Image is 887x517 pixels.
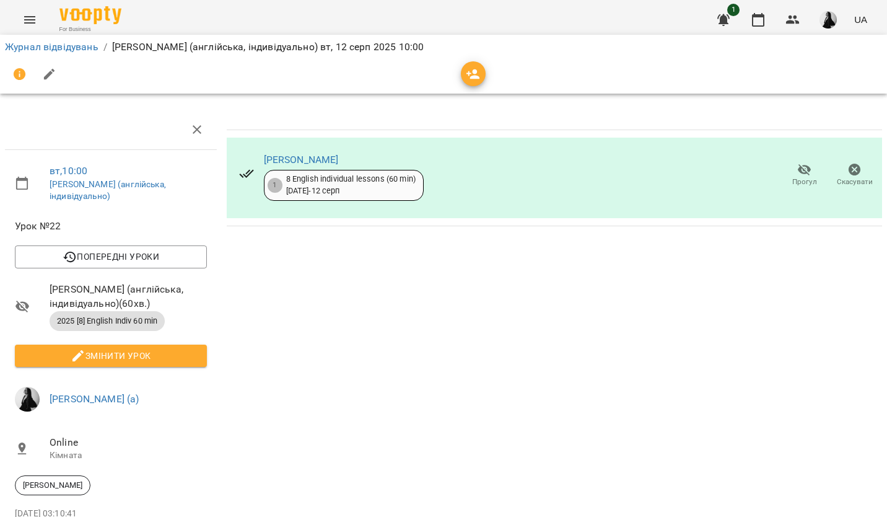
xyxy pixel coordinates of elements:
span: Урок №22 [15,219,207,234]
a: [PERSON_NAME] [264,154,339,166]
button: Попередні уроки [15,245,207,268]
a: [PERSON_NAME] (англійська, індивідуально) [50,179,166,201]
div: [PERSON_NAME] [15,475,90,495]
nav: breadcrumb [5,40,882,55]
span: Прогул [792,177,817,187]
div: 1 [268,178,282,193]
div: 8 English individual lessons (60 min) [DATE] - 12 серп [286,174,416,197]
button: Скасувати [829,158,880,193]
span: 2025 [8] English Indiv 60 min [50,316,165,327]
button: Прогул [779,158,829,193]
button: Menu [15,5,45,35]
li: / [103,40,107,55]
img: a8a45f5fed8cd6bfe970c81335813bd9.jpg [15,387,40,412]
p: [PERSON_NAME] (англійська, індивідуально) вт, 12 серп 2025 10:00 [112,40,424,55]
a: [PERSON_NAME] (а) [50,393,139,405]
button: UA [849,8,872,31]
button: Змінити урок [15,345,207,367]
a: Журнал відвідувань [5,41,98,53]
span: 1 [727,4,740,16]
img: Voopty Logo [59,6,121,24]
a: вт , 10:00 [50,165,87,177]
span: [PERSON_NAME] (англійська, індивідуально) ( 60 хв. ) [50,282,207,311]
span: UA [854,13,867,26]
span: For Business [59,25,121,33]
span: [PERSON_NAME] [15,480,90,491]
img: a8a45f5fed8cd6bfe970c81335813bd9.jpg [819,11,837,29]
p: Кімната [50,449,207,462]
span: Online [50,435,207,450]
span: Попередні уроки [25,249,197,264]
span: Скасувати [837,177,873,187]
span: Змінити урок [25,348,197,363]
